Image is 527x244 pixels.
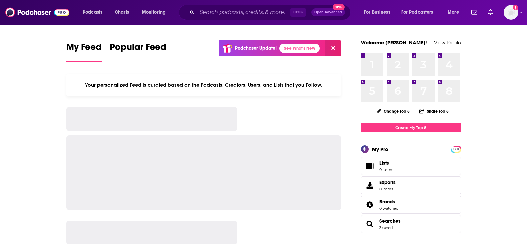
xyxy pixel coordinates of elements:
a: Brands [363,200,377,209]
span: My Feed [66,41,102,57]
a: PRO [452,146,460,151]
span: Searches [361,215,461,233]
a: 0 watched [379,206,398,211]
a: 3 saved [379,225,393,230]
span: Popular Feed [110,41,166,57]
span: For Podcasters [401,8,433,17]
a: See What's New [279,44,320,53]
span: More [448,8,459,17]
span: Exports [363,181,377,190]
span: Exports [379,179,396,185]
a: My Feed [66,41,102,62]
span: Lists [379,160,393,166]
button: Open AdvancedNew [311,8,345,16]
span: 0 items [379,187,396,191]
button: Show profile menu [504,5,518,20]
div: Search podcasts, credits, & more... [185,5,357,20]
span: PRO [452,147,460,152]
a: Popular Feed [110,41,166,62]
span: Lists [379,160,389,166]
span: Ctrl K [290,8,306,17]
div: Your personalized Feed is curated based on the Podcasts, Creators, Users, and Lists that you Follow. [66,74,341,96]
a: Create My Top 8 [361,123,461,132]
span: For Business [364,8,390,17]
div: My Pro [372,146,388,152]
a: Show notifications dropdown [485,7,496,18]
span: Lists [363,161,377,171]
button: open menu [397,7,443,18]
img: User Profile [504,5,518,20]
button: open menu [78,7,111,18]
a: Searches [363,219,377,229]
button: open menu [443,7,467,18]
a: View Profile [434,39,461,46]
span: Monitoring [142,8,166,17]
span: Brands [379,199,395,205]
a: Welcome [PERSON_NAME]! [361,39,427,46]
p: Podchaser Update! [235,45,277,51]
a: Brands [379,199,398,205]
a: Exports [361,176,461,194]
span: Brands [361,196,461,214]
a: Charts [110,7,133,18]
button: open menu [359,7,399,18]
a: Searches [379,218,401,224]
svg: Add a profile image [513,5,518,10]
button: open menu [137,7,174,18]
span: Logged in as EPilcher [504,5,518,20]
input: Search podcasts, credits, & more... [197,7,290,18]
span: New [333,4,345,10]
span: Charts [115,8,129,17]
span: Open Advanced [314,11,342,14]
button: Change Top 8 [373,107,414,115]
a: Lists [361,157,461,175]
span: Podcasts [83,8,102,17]
span: 0 items [379,167,393,172]
a: Show notifications dropdown [469,7,480,18]
img: Podchaser - Follow, Share and Rate Podcasts [5,6,69,19]
button: Share Top 8 [419,105,449,118]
